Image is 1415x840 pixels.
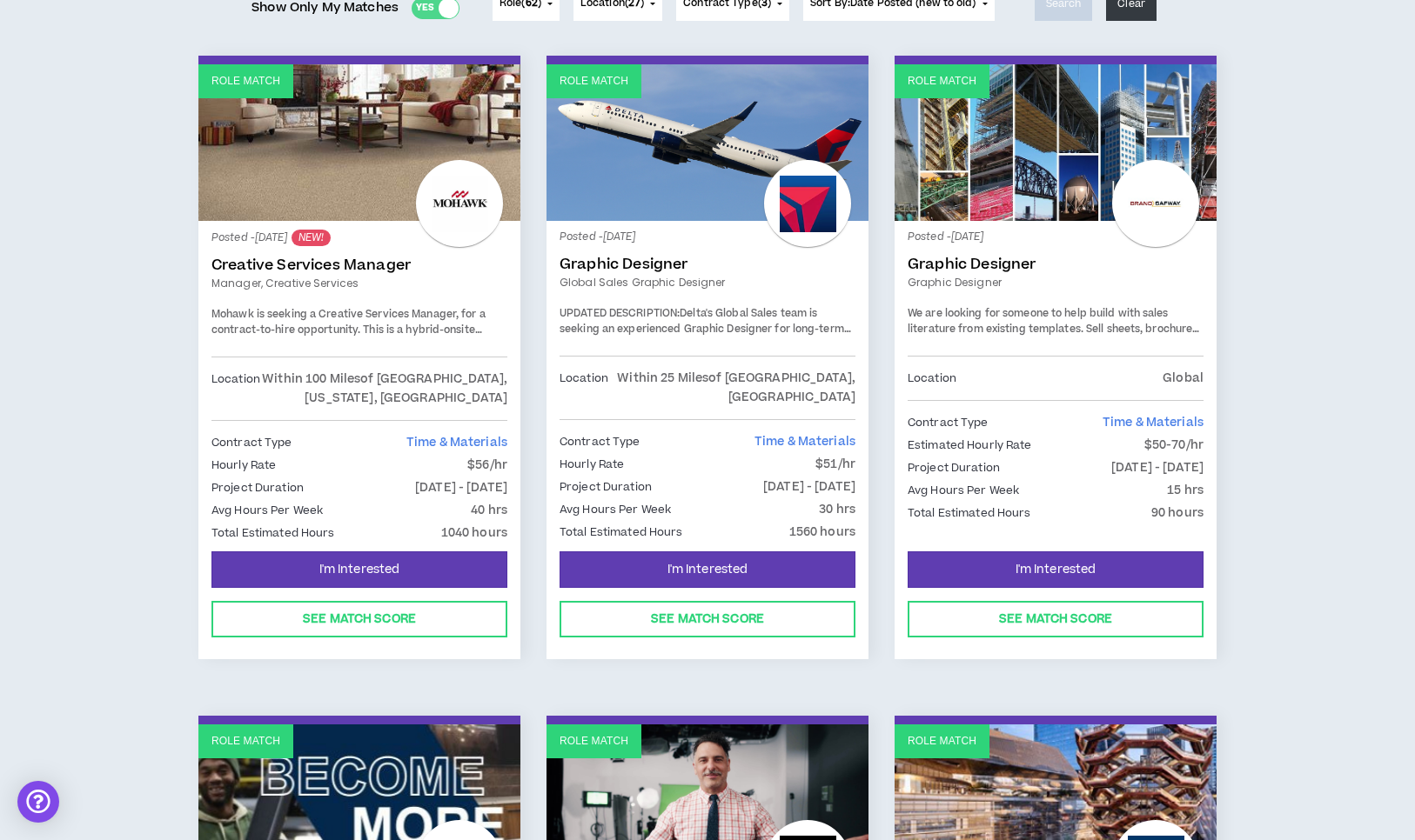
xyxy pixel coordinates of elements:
span: Time & Materials [406,434,507,451]
a: Graphic Designer [908,275,1204,290]
button: See Match Score [560,601,855,637]
p: 30 hrs [819,500,855,519]
span: Time & Materials [754,433,855,450]
p: $51/hr [815,455,855,474]
p: 90 hours [1151,503,1204,523]
p: Role Match [908,73,976,90]
p: Within 25 Miles of [GEOGRAPHIC_DATA], [GEOGRAPHIC_DATA] [608,369,855,407]
span: I'm Interested [667,562,748,578]
button: I'm Interested [560,551,855,588]
p: Posted - [DATE] [560,230,855,245]
span: We are looking for someone to help build with sales literature from existing templates. Sell shee... [908,306,1203,367]
p: Global [1163,369,1204,388]
div: Open Intercom Messenger [17,781,59,823]
a: Manager, Creative Services [211,276,507,291]
p: Role Match [560,733,628,750]
p: $56/hr [467,456,507,475]
p: Posted - [DATE] [908,230,1204,245]
span: I'm Interested [319,562,400,578]
p: Estimated Hourly Rate [908,436,1032,455]
a: Global Sales Graphic Designer [560,275,855,290]
p: Hourly Rate [211,456,276,475]
a: Creative Services Manager [211,257,507,274]
p: Contract Type [908,413,989,432]
p: 15 hrs [1167,481,1204,500]
p: Avg Hours Per Week [211,501,323,520]
p: Project Duration [560,477,652,497]
a: Graphic Designer [908,256,1204,273]
p: Role Match [908,733,976,750]
a: Role Match [895,64,1217,221]
p: Contract Type [211,433,292,452]
p: Project Duration [908,458,1000,477]
p: Avg Hours Per Week [908,481,1019,500]
p: Location [560,369,608,407]
p: Total Estimated Hours [908,503,1031,523]
a: Role Match [547,64,868,221]
span: I'm Interested [1016,562,1096,578]
sup: NEW! [292,230,331,246]
span: Mohawk is seeking a Creative Services Manager, for a contract-to-hire opportunity. This is a hybr... [211,307,489,368]
button: See Match Score [211,601,507,637]
p: Role Match [211,73,280,90]
span: Time & Materials [1103,414,1204,431]
p: [DATE] - [DATE] [415,478,507,497]
p: Within 100 Miles of [GEOGRAPHIC_DATA], [US_STATE], [GEOGRAPHIC_DATA] [260,370,507,408]
p: Total Estimated Hours [211,523,335,543]
p: Hourly Rate [560,455,624,474]
p: [DATE] - [DATE] [763,477,855,497]
p: [DATE] - [DATE] [1111,458,1204,477]
p: Location [908,369,956,388]
p: 1040 hours [441,523,507,543]
p: Project Duration [211,478,304,497]
p: Role Match [560,73,628,90]
p: $50-70/hr [1144,436,1204,455]
p: Role Match [211,733,280,750]
strong: UPDATED DESCRIPTION: [560,306,680,321]
p: Avg Hours Per Week [560,500,671,519]
p: Posted - [DATE] [211,230,507,246]
p: Contract Type [560,432,640,451]
p: Total Estimated Hours [560,523,683,542]
p: 40 hrs [471,501,507,520]
button: See Match Score [908,601,1204,637]
p: Location [211,370,260,408]
span: Delta's Global Sales team is seeking an experienced Graphic Designer for long-term contract suppo... [560,306,854,397]
button: I'm Interested [908,551,1204,588]
button: I'm Interested [211,551,507,588]
p: 1560 hours [789,523,855,542]
a: Graphic Designer [560,256,855,273]
a: Role Match [198,64,520,221]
